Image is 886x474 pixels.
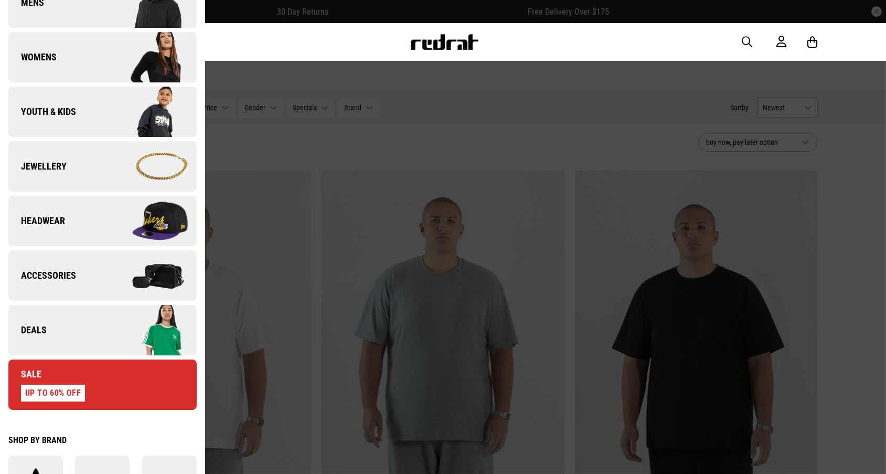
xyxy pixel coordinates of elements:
span: Youth & Kids [8,106,76,118]
a: Youth & Kids Company [8,87,197,137]
img: Redrat logo [410,34,479,50]
a: Accessories Company [8,250,197,301]
img: Company [102,31,196,83]
img: Company [102,86,196,138]
span: Jewellery [8,160,67,173]
span: Accessories [8,269,76,282]
a: Deals Company [8,305,197,355]
span: Sale [8,368,41,381]
a: Sale UP TO 60% OFF [8,360,197,410]
a: Headwear Company [8,196,197,246]
img: Company [102,195,196,247]
div: Shop by Brand [8,435,197,445]
img: Company [102,249,196,302]
span: Womens [8,51,57,64]
img: Company [102,140,196,193]
img: Company [102,304,196,356]
div: UP TO 60% OFF [21,385,85,402]
a: Womens Company [8,32,197,82]
span: Deals [8,324,47,336]
a: Jewellery Company [8,141,197,192]
span: Headwear [8,215,65,227]
button: Open LiveChat chat widget [8,4,40,36]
